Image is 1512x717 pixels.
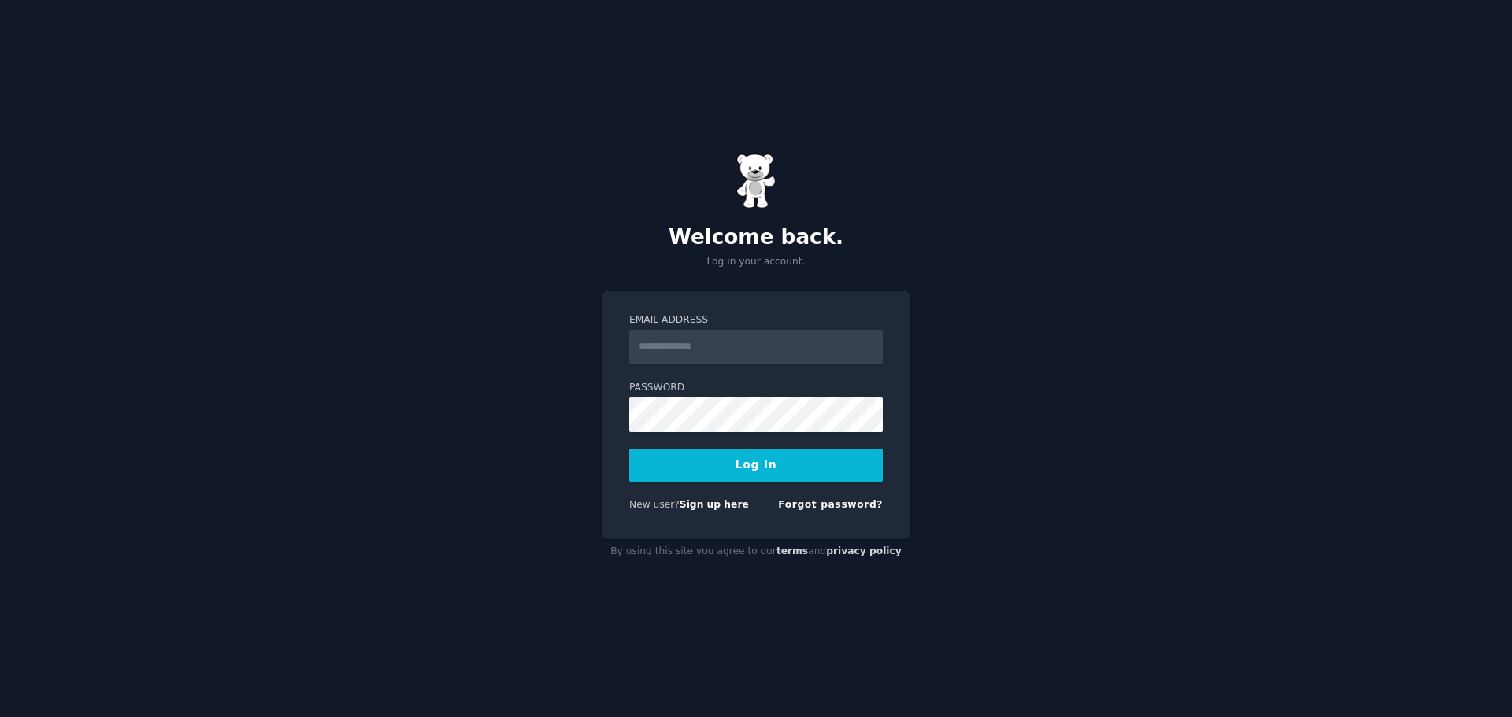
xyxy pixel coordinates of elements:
label: Password [629,381,883,395]
h2: Welcome back. [602,225,910,250]
a: Sign up here [680,499,749,510]
label: Email Address [629,313,883,327]
a: Forgot password? [778,499,883,510]
span: New user? [629,499,680,510]
a: privacy policy [826,545,902,556]
a: terms [776,545,808,556]
img: Gummy Bear [736,153,776,209]
div: By using this site you agree to our and [602,539,910,564]
button: Log In [629,449,883,482]
p: Log in your account. [602,255,910,269]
